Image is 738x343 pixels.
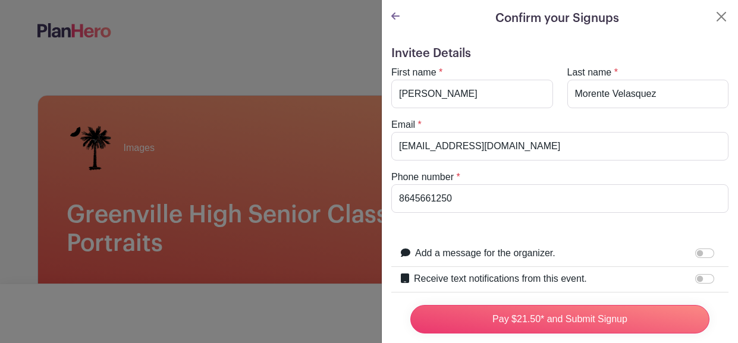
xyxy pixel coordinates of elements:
h5: Invitee Details [391,46,728,61]
label: Phone number [391,170,454,184]
label: First name [391,65,436,80]
label: Add a message for the organizer. [415,246,555,260]
label: Last name [567,65,612,80]
h5: Confirm your Signups [495,10,619,27]
button: Close [714,10,728,24]
input: Pay $21.50* and Submit Signup [410,305,709,333]
label: Receive text notifications from this event. [414,272,587,286]
label: Email [391,118,415,132]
